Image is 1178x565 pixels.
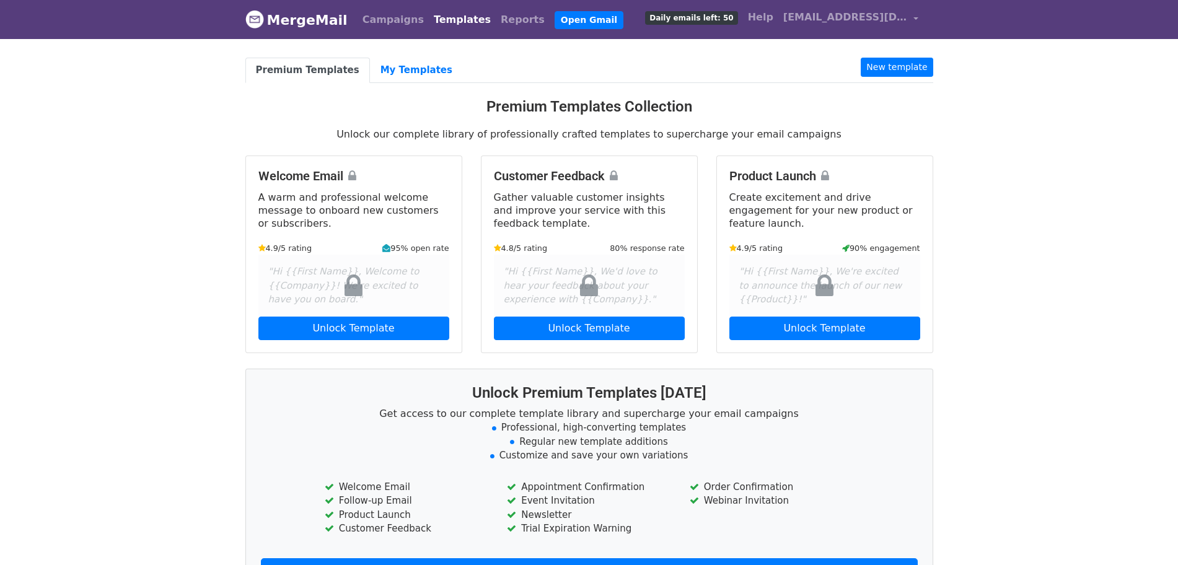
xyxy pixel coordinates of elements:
[507,480,670,494] li: Appointment Confirmation
[325,508,488,522] li: Product Launch
[729,169,920,183] h4: Product Launch
[258,255,449,317] div: "Hi {{First Name}}, Welcome to {{Company}}! We're excited to have you on board."
[494,191,685,230] p: Gather valuable customer insights and improve your service with this feedback template.
[382,242,449,254] small: 95% open rate
[729,242,783,254] small: 4.9/5 rating
[729,317,920,340] a: Unlock Template
[258,317,449,340] a: Unlock Template
[261,407,918,420] p: Get access to our complete template library and supercharge your email campaigns
[325,522,488,536] li: Customer Feedback
[690,480,853,494] li: Order Confirmation
[496,7,550,32] a: Reports
[507,508,670,522] li: Newsletter
[507,494,670,508] li: Event Invitation
[245,58,370,83] a: Premium Templates
[690,494,853,508] li: Webinar Invitation
[245,10,264,28] img: MergeMail logo
[261,449,918,463] li: Customize and save your own variations
[861,58,933,77] a: New template
[358,7,429,32] a: Campaigns
[729,255,920,317] div: "Hi {{First Name}}, We're excited to announce the launch of our new {{Product}}!"
[429,7,496,32] a: Templates
[261,421,918,435] li: Professional, high-converting templates
[507,522,670,536] li: Trial Expiration Warning
[494,169,685,183] h4: Customer Feedback
[261,435,918,449] li: Regular new template additions
[783,10,907,25] span: [EMAIL_ADDRESS][DOMAIN_NAME]
[640,5,742,30] a: Daily emails left: 50
[245,98,933,116] h3: Premium Templates Collection
[494,255,685,317] div: "Hi {{First Name}}, We'd love to hear your feedback about your experience with {{Company}}."
[778,5,923,34] a: [EMAIL_ADDRESS][DOMAIN_NAME]
[729,191,920,230] p: Create excitement and drive engagement for your new product or feature launch.
[555,11,623,29] a: Open Gmail
[258,169,449,183] h4: Welcome Email
[370,58,463,83] a: My Templates
[610,242,684,254] small: 80% response rate
[743,5,778,30] a: Help
[245,128,933,141] p: Unlock our complete library of professionally crafted templates to supercharge your email campaigns
[258,242,312,254] small: 4.9/5 rating
[261,384,918,402] h3: Unlock Premium Templates [DATE]
[645,11,737,25] span: Daily emails left: 50
[325,480,488,494] li: Welcome Email
[325,494,488,508] li: Follow-up Email
[494,317,685,340] a: Unlock Template
[842,242,920,254] small: 90% engagement
[258,191,449,230] p: A warm and professional welcome message to onboard new customers or subscribers.
[494,242,548,254] small: 4.8/5 rating
[245,7,348,33] a: MergeMail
